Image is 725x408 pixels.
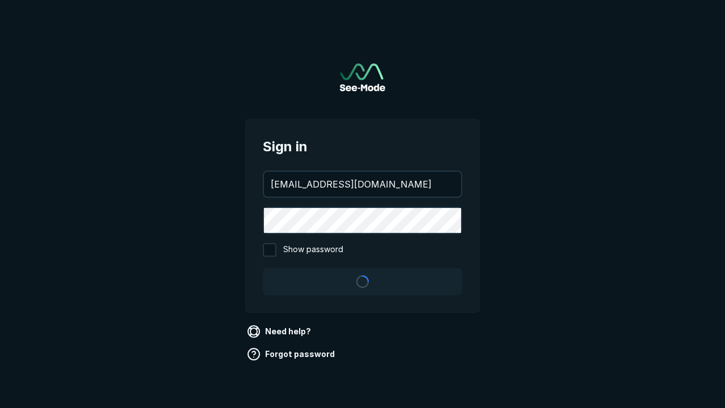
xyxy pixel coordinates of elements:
span: Sign in [263,137,462,157]
a: Go to sign in [340,63,385,91]
img: See-Mode Logo [340,63,385,91]
input: your@email.com [264,172,461,197]
a: Forgot password [245,345,339,363]
span: Show password [283,243,343,257]
a: Need help? [245,322,315,341]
